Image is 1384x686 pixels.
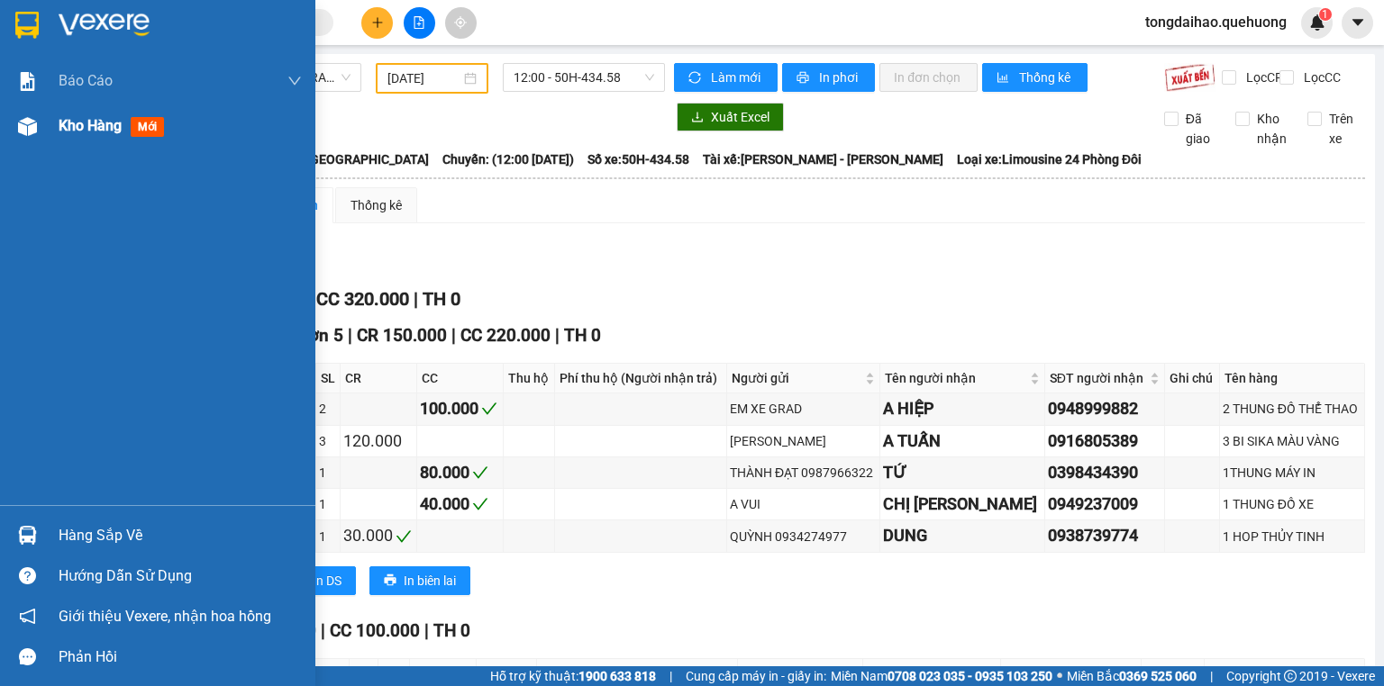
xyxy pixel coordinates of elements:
img: 9k= [1164,63,1216,92]
span: bar-chart [997,71,1012,86]
td: 0916805389 [1045,426,1165,457]
span: copyright [1284,670,1297,682]
span: Kho nhận [1250,109,1294,149]
div: 1 [319,463,338,483]
strong: 0708 023 035 - 0935 103 250 [888,669,1052,683]
span: ⚪️ [1057,672,1062,680]
div: 3 [319,431,338,451]
span: SĐT người nhận [1050,368,1146,388]
div: Phản hồi [59,644,302,671]
td: DUNG [880,520,1045,552]
span: | [669,666,672,686]
td: 0398434390 [1045,457,1165,489]
span: Người gửi [732,368,861,388]
div: 1THUNG MÁY IN [1223,463,1361,483]
span: Đơn 5 [296,325,343,346]
span: Đã giao [1179,109,1223,149]
button: bar-chartThống kê [982,63,1088,92]
td: 0949237009 [1045,489,1165,520]
strong: 1900 633 818 [578,669,656,683]
input: 10/09/2025 [387,68,460,88]
span: file-add [413,16,425,29]
span: Hỗ trợ kỹ thuật: [490,666,656,686]
button: downloadXuất Excel [677,103,784,131]
span: Tên người nhận [868,663,981,683]
span: TH 0 [564,325,601,346]
td: A HIỆP [880,393,1045,425]
span: message [19,648,36,665]
span: | [555,325,560,346]
span: CR 150.000 [357,325,447,346]
span: sync [688,71,704,86]
span: TH 0 [423,288,460,310]
td: CHỊ TRÂN SƠN LONG THUẬN [880,489,1045,520]
span: aim [454,16,467,29]
td: TỨ [880,457,1045,489]
div: 100.000 [420,396,499,421]
span: CC 320.000 [316,288,409,310]
div: 30.000 [343,523,414,548]
div: A TUẤN [883,429,1042,454]
span: Người gửi [742,663,844,683]
span: Làm mới [711,68,763,87]
div: Thống kê [351,195,402,215]
div: 1 HOP THỦY TINH [1223,527,1361,546]
span: CR 0 [280,620,316,641]
span: CC 100.000 [330,620,420,641]
span: tongdaihao.quehuong [1131,11,1301,33]
img: warehouse-icon [18,117,37,136]
button: In đơn chọn [879,63,978,92]
div: 0948999882 [1048,396,1161,421]
span: Báo cáo [59,69,113,92]
span: caret-down [1350,14,1366,31]
div: 2 THUNG ĐỒ THỂ THAO [1223,399,1361,419]
td: 0938739774 [1045,520,1165,552]
span: Tài xế: [PERSON_NAME] - [PERSON_NAME] [703,149,943,169]
span: Lọc CR [1239,68,1286,87]
span: plus [371,16,384,29]
span: Giới thiệu Vexere, nhận hoa hồng [59,605,271,627]
span: Chuyến: (12:00 [DATE]) [442,149,574,169]
span: In phơi [819,68,860,87]
span: Cung cấp máy in - giấy in: [686,666,826,686]
span: 1 [1322,8,1328,21]
button: aim [445,7,477,39]
span: | [321,620,325,641]
div: 0949237009 [1048,492,1161,517]
button: caret-down [1342,7,1373,39]
span: Số xe: 50H-434.58 [587,149,689,169]
div: DUNG [883,523,1042,548]
span: | [1210,666,1213,686]
th: Ghi chú [1165,364,1220,393]
span: In biên lai [404,571,456,591]
th: CR [341,364,417,393]
button: printerIn biên lai [369,566,470,595]
span: Miền Nam [831,666,1052,686]
span: printer [797,71,812,86]
div: 80.000 [420,460,499,485]
span: mới [131,117,164,137]
button: syncLàm mới [674,63,778,92]
button: printerIn DS [278,566,356,595]
span: | [348,325,352,346]
img: icon-new-feature [1309,14,1325,31]
div: 0916805389 [1048,429,1161,454]
img: logo-vxr [15,12,39,39]
button: printerIn phơi [782,63,875,92]
div: 3 BI SIKA MÀU VÀNG [1223,431,1361,451]
th: Tên hàng [1220,364,1365,393]
div: A HIỆP [883,396,1042,421]
button: plus [361,7,393,39]
strong: 0369 525 060 [1119,669,1197,683]
img: solution-icon [18,72,37,91]
div: EM XE GRAD [730,399,877,419]
div: 2 [319,399,338,419]
span: Thống kê [1019,68,1073,87]
div: 1 [319,527,338,546]
td: 0948999882 [1045,393,1165,425]
div: 40.000 [420,492,499,517]
span: check [481,401,497,417]
button: file-add [404,7,435,39]
img: warehouse-icon [18,526,37,545]
span: CC 220.000 [460,325,551,346]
